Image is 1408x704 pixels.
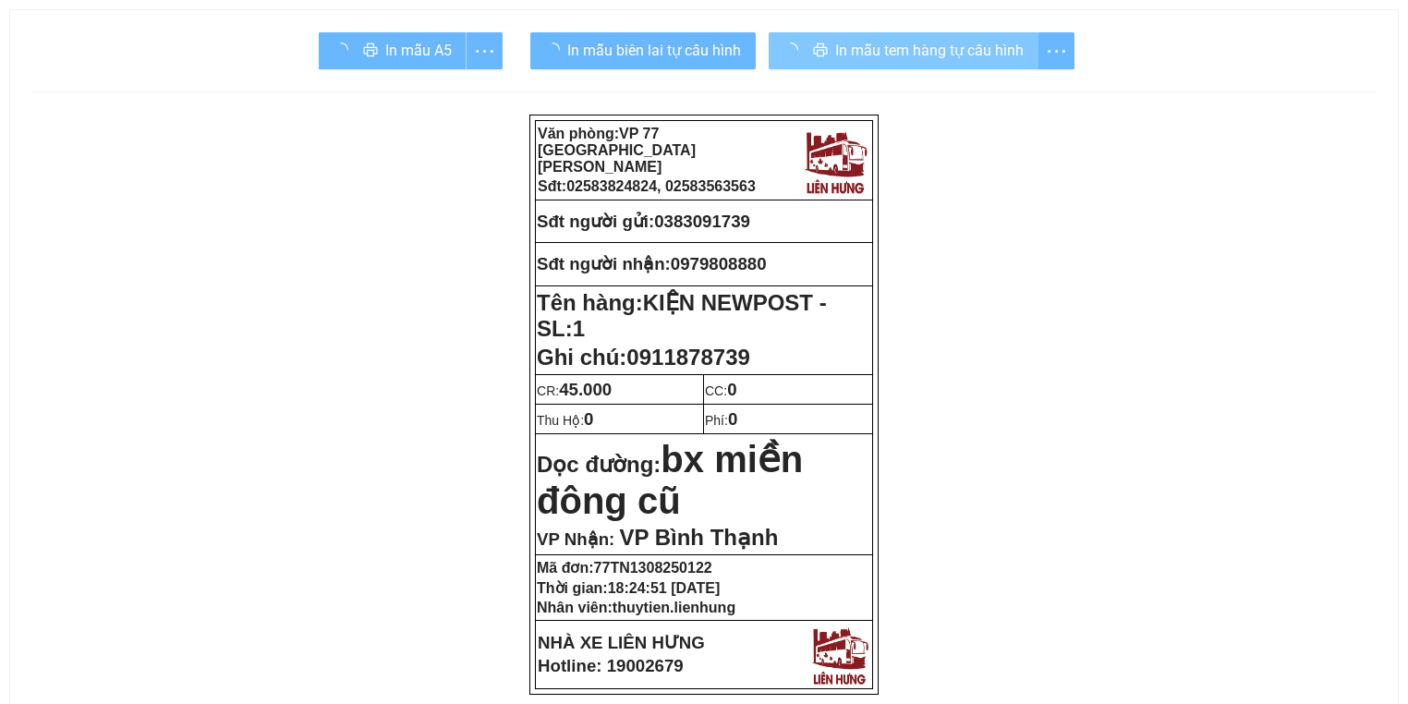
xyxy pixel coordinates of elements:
span: 0383091739 [654,212,750,231]
button: In mẫu biên lai tự cấu hình [530,32,756,69]
strong: Hotline: 19002679 [538,656,684,675]
span: CC: [705,383,737,398]
strong: Sđt người nhận: [537,254,671,273]
span: loading [545,42,567,57]
span: bx miền đông cũ [537,439,803,521]
strong: Nhân viên: [537,600,735,615]
strong: Nhà xe Liên Hưng [6,9,152,29]
span: CR: [537,383,612,398]
img: logo [807,623,871,686]
strong: Sđt: [538,178,756,194]
span: 0 [584,409,593,429]
strong: Dọc đường: [537,452,803,518]
span: 1 [573,316,585,341]
span: 18:24:51 [DATE] [608,580,721,596]
span: Ghi chú: [537,345,750,370]
strong: Tên hàng: [537,290,827,341]
span: thuytien.lienhung [613,600,735,615]
strong: VP: 77 [GEOGRAPHIC_DATA][PERSON_NAME][GEOGRAPHIC_DATA] [6,32,190,113]
span: 77TN1308250122 [594,560,712,576]
span: Thu Hộ: [537,413,593,428]
span: 0979808880 [671,254,767,273]
span: 0 [727,380,736,399]
strong: Sđt người gửi: [537,212,654,231]
span: 02583824824, 02583563563 [566,178,756,194]
span: In mẫu biên lai tự cấu hình [567,39,741,62]
span: KIỆN NEWPOST - SL: [537,290,827,341]
span: VP Bình Thạnh [619,525,778,550]
span: 0 [728,409,737,429]
strong: Phiếu gửi hàng [76,120,201,140]
strong: Thời gian: [537,580,720,596]
strong: Mã đơn: [537,560,712,576]
span: VP 77 [GEOGRAPHIC_DATA][PERSON_NAME] [538,126,696,175]
span: VP Nhận: [537,529,614,549]
span: Phí: [705,413,737,428]
span: 0911878739 [626,345,749,370]
span: 45.000 [559,380,612,399]
strong: Văn phòng: [538,126,696,175]
img: logo [800,126,870,196]
img: logo [199,23,271,100]
strong: NHÀ XE LIÊN HƯNG [538,633,705,652]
